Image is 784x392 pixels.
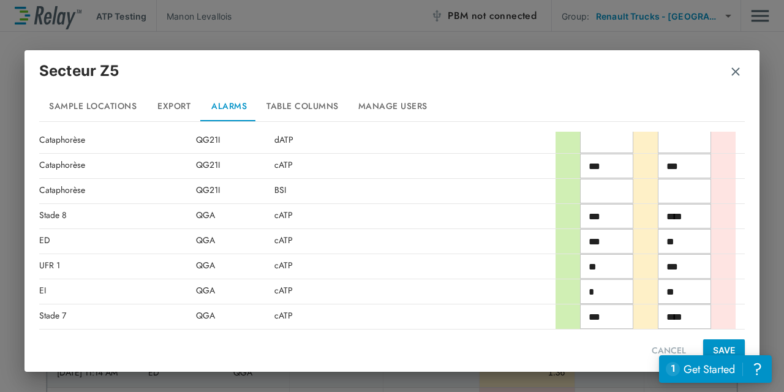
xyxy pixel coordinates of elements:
[274,254,510,279] div: cATP
[196,304,274,329] div: QGA
[729,66,742,78] img: Remove
[196,154,274,178] div: QG21I
[39,179,196,203] div: Cataphorèse
[39,92,146,121] button: Sample Locations
[39,304,196,329] div: Stade 7
[274,229,510,254] div: cATP
[349,92,437,121] button: Manage Users
[146,92,202,121] button: Export
[196,129,274,153] div: QG21I
[659,355,772,383] iframe: Resource center
[196,204,274,228] div: QGA
[196,229,274,254] div: QGA
[39,154,196,178] div: Cataphorèse
[39,129,196,153] div: Cataphorèse
[196,254,274,279] div: QGA
[274,179,510,203] div: BSI
[39,204,196,228] div: Stade 8
[39,254,196,279] div: UFR 1
[39,229,196,254] div: ED
[274,129,510,153] div: dATP
[39,60,119,82] p: Secteur Z5
[274,204,510,228] div: cATP
[257,92,349,121] button: Table Columns
[647,339,691,362] button: CANCEL
[202,92,257,121] button: Alarms
[39,279,196,304] div: EI
[703,339,745,361] button: SAVE
[196,179,274,203] div: QG21I
[274,279,510,304] div: cATP
[196,279,274,304] div: QGA
[274,154,510,178] div: cATP
[274,304,510,329] div: cATP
